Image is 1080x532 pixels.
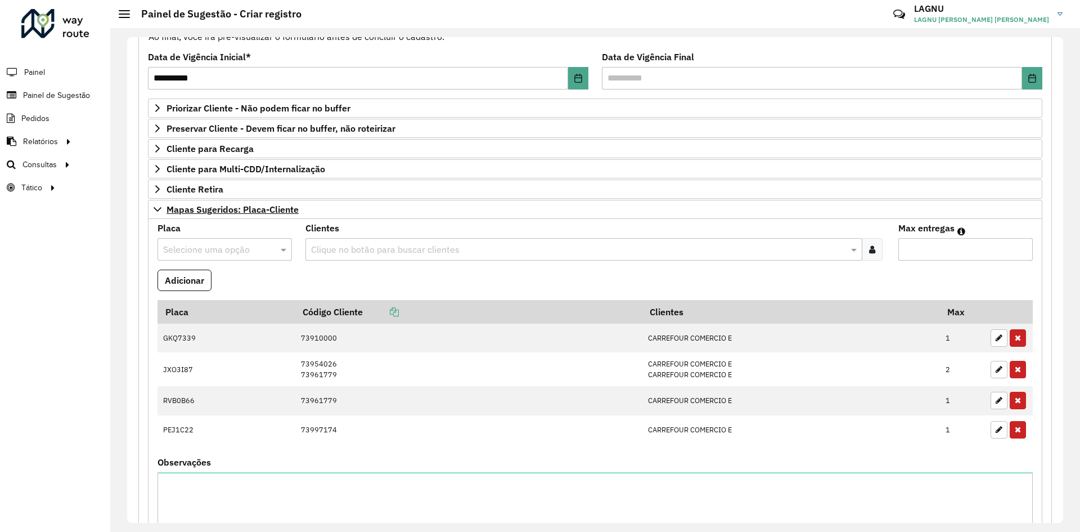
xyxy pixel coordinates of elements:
[295,415,642,445] td: 73997174
[166,144,254,153] span: Cliente para Recarga
[22,159,57,171] span: Consultas
[940,352,985,386] td: 2
[157,324,295,353] td: GKQ7339
[157,221,181,235] label: Placa
[148,99,1042,118] a: Priorizar Cliente - Não podem ficar no buffer
[148,50,251,64] label: Data de Vigência Inicial
[23,136,58,147] span: Relatórios
[148,159,1042,178] a: Cliente para Multi-CDD/Internalização
[21,113,49,124] span: Pedidos
[642,324,940,353] td: CARREFOUR COMERCIO E
[157,352,295,386] td: JXO3I87
[642,386,940,415] td: CARREFOUR COMERCIO E
[157,270,211,291] button: Adicionar
[957,227,965,236] em: Máximo de clientes que serão colocados na mesma rota com os clientes informados
[166,124,395,133] span: Preservar Cliente - Devem ficar no buffer, não roteirizar
[940,300,985,324] th: Max
[24,66,45,78] span: Painel
[295,324,642,353] td: 73910000
[157,386,295,415] td: RVB0B66
[305,221,339,235] label: Clientes
[148,119,1042,138] a: Preservar Cliente - Devem ficar no buffer, não roteirizar
[940,386,985,415] td: 1
[166,164,325,173] span: Cliente para Multi-CDD/Internalização
[148,180,1042,199] a: Cliente Retira
[23,90,90,101] span: Painel de Sugestão
[166,104,350,113] span: Priorizar Cliente - Não podem ficar no buffer
[602,50,694,64] label: Data de Vigência Final
[940,324,985,353] td: 1
[295,300,642,324] th: Código Cliente
[157,415,295,445] td: PEJ1C22
[642,352,940,386] td: CARREFOUR COMERCIO E CARREFOUR COMERCIO E
[887,2,911,26] a: Contato Rápido
[940,415,985,445] td: 1
[166,205,299,214] span: Mapas Sugeridos: Placa-Cliente
[166,185,223,194] span: Cliente Retira
[295,386,642,415] td: 73961779
[914,15,1049,25] span: LAGNU [PERSON_NAME] [PERSON_NAME]
[642,415,940,445] td: CARREFOUR COMERCIO E
[148,139,1042,158] a: Cliente para Recarga
[157,455,211,469] label: Observações
[898,221,955,235] label: Max entregas
[295,352,642,386] td: 73954026 73961779
[568,67,588,90] button: Choose Date
[21,182,42,194] span: Tático
[914,3,1049,14] h3: LAGNU
[1022,67,1042,90] button: Choose Date
[148,200,1042,219] a: Mapas Sugeridos: Placa-Cliente
[157,300,295,324] th: Placa
[363,306,399,318] a: Copiar
[642,300,940,324] th: Clientes
[130,8,301,20] h2: Painel de Sugestão - Criar registro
